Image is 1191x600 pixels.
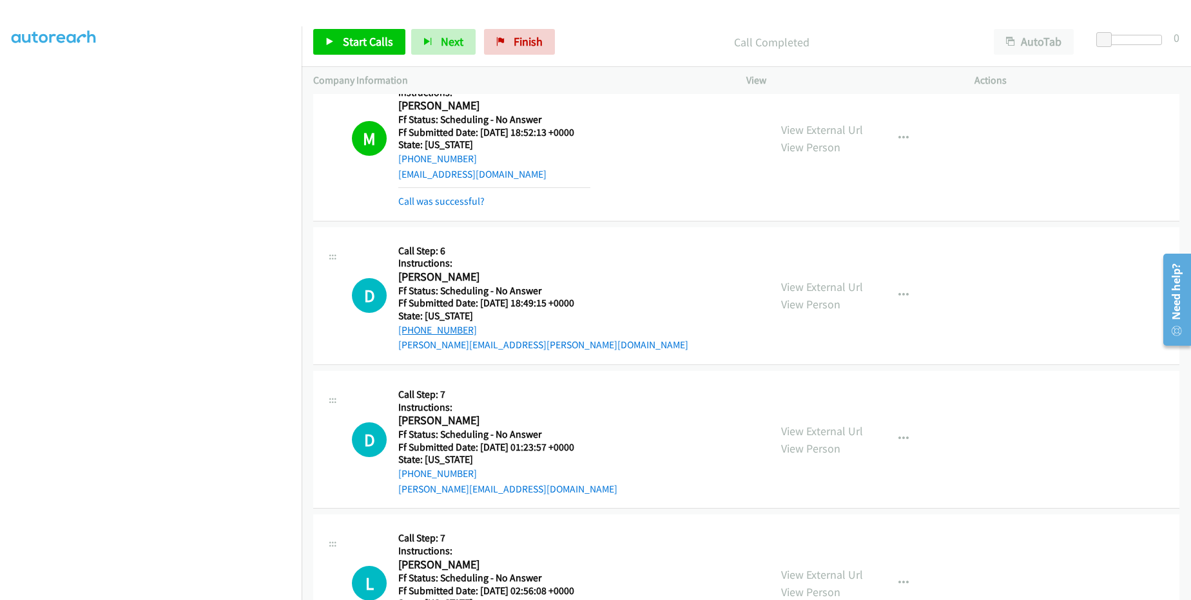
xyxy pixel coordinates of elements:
h5: State: [US_STATE] [398,138,590,151]
h1: D [352,422,387,457]
a: View Person [781,441,840,456]
button: AutoTab [994,29,1074,55]
span: Finish [514,34,543,49]
h5: State: [US_STATE] [398,453,617,466]
h1: D [352,278,387,313]
a: Call was successful? [398,195,485,207]
a: Finish [484,29,555,55]
a: View Person [781,297,840,312]
h5: Call Step: 6 [398,245,688,258]
h5: Instructions: [398,257,688,270]
a: [PERSON_NAME][EMAIL_ADDRESS][DOMAIN_NAME] [398,483,617,495]
a: [PHONE_NUMBER] [398,324,477,336]
h5: Ff Submitted Date: [DATE] 18:49:15 +0000 [398,297,688,310]
a: [EMAIL_ADDRESS][DOMAIN_NAME] [398,168,547,180]
h5: Call Step: 7 [398,532,617,545]
h5: Ff Submitted Date: [DATE] 01:23:57 +0000 [398,441,617,454]
a: Start Calls [313,29,405,55]
h5: Ff Status: Scheduling - No Answer [398,428,617,441]
h5: Instructions: [398,545,617,558]
a: View External Url [781,424,863,438]
h2: [PERSON_NAME] [398,413,590,428]
h5: Ff Status: Scheduling - No Answer [398,572,617,585]
a: View External Url [781,279,863,294]
a: View External Url [781,567,863,582]
h2: [PERSON_NAME] [398,558,590,572]
a: View Person [781,585,840,599]
h5: Ff Submitted Date: [DATE] 18:52:13 +0000 [398,126,590,139]
p: Call Completed [572,33,971,51]
h5: Ff Status: Scheduling - No Answer [398,285,688,297]
h5: Instructions: [398,401,617,414]
span: Next [441,34,463,49]
a: [PERSON_NAME][EMAIL_ADDRESS][PERSON_NAME][DOMAIN_NAME] [398,339,688,351]
div: 0 [1174,29,1179,46]
h2: [PERSON_NAME] [398,98,590,113]
h2: [PERSON_NAME] [398,270,590,285]
iframe: Resource Center [1154,248,1191,351]
span: Start Calls [343,34,393,49]
a: [PHONE_NUMBER] [398,153,477,165]
h5: Ff Submitted Date: [DATE] 02:56:08 +0000 [398,585,617,597]
a: View Person [781,140,840,155]
h1: M [352,121,387,156]
a: View External Url [781,122,863,137]
p: View [746,73,951,88]
h5: State: [US_STATE] [398,310,688,323]
p: Actions [974,73,1179,88]
h5: Call Step: 7 [398,388,617,401]
h5: Ff Status: Scheduling - No Answer [398,113,590,126]
p: Company Information [313,73,723,88]
button: Next [411,29,476,55]
div: Delay between calls (in seconds) [1103,35,1162,45]
div: The call is yet to be attempted [352,422,387,457]
div: The call is yet to be attempted [352,278,387,313]
a: [PHONE_NUMBER] [398,467,477,480]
